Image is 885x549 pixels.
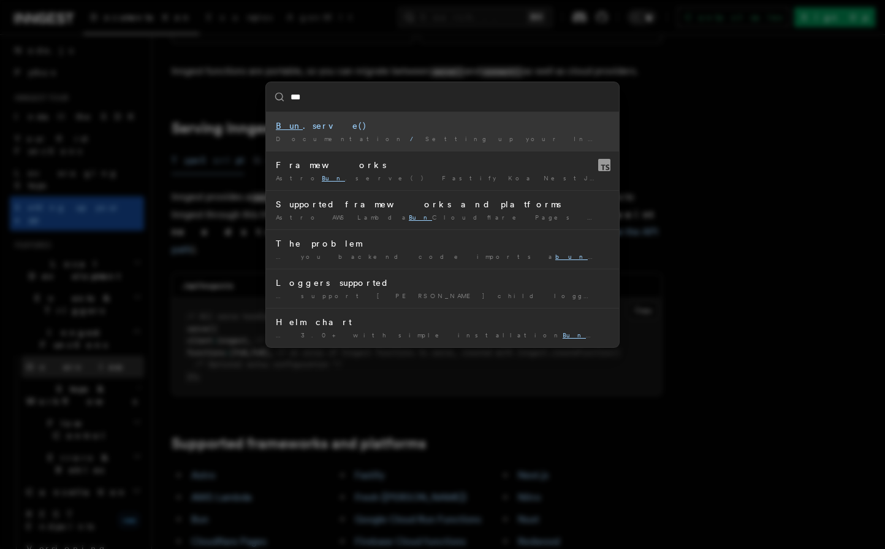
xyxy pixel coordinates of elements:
div: Supported frameworks and platforms [276,198,609,210]
div: … 3.0+ with simple installation dled PostgreSQL and Redis … [276,331,609,340]
mark: Bun [563,331,601,339]
mark: Bun [276,121,303,131]
div: The problem [276,237,609,250]
mark: Bun [409,213,432,221]
div: Astro AWS Lambda Cloudflare Pages Cloudflare Workers DigitalOcean … [276,213,609,222]
span: Setting up your Inngest app [425,135,664,142]
div: … support [PERSON_NAME] child logger support yan child logger support Roarr … [276,291,609,301]
mark: bun [555,253,602,260]
span: / [410,135,420,142]
mark: Bun [322,174,345,182]
div: … you backend code imports a ch of data from that … [276,252,609,261]
div: Astro .serve() Fastify Koa NestJS Next.js (app … [276,174,609,183]
div: Frameworks [276,159,609,171]
div: Helm chart [276,316,609,328]
span: Documentation [276,135,405,142]
div: .serve() [276,120,609,132]
div: Loggers supported [276,277,609,289]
